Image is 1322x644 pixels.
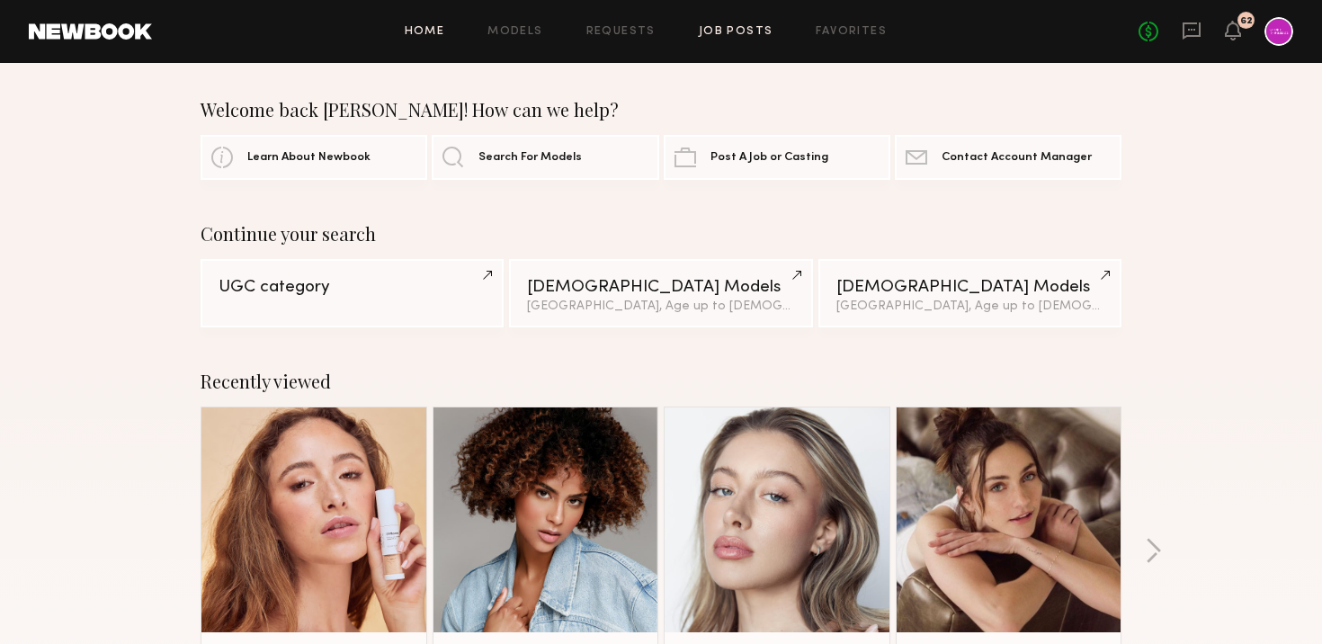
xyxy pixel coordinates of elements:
[895,135,1121,180] a: Contact Account Manager
[710,152,828,164] span: Post A Job or Casting
[201,371,1121,392] div: Recently viewed
[201,223,1121,245] div: Continue your search
[509,259,812,327] a: [DEMOGRAPHIC_DATA] Models[GEOGRAPHIC_DATA], Age up to [DEMOGRAPHIC_DATA].
[432,135,658,180] a: Search For Models
[201,99,1121,121] div: Welcome back [PERSON_NAME]! How can we help?
[487,26,542,38] a: Models
[942,152,1092,164] span: Contact Account Manager
[405,26,445,38] a: Home
[836,279,1103,296] div: [DEMOGRAPHIC_DATA] Models
[836,300,1103,313] div: [GEOGRAPHIC_DATA], Age up to [DEMOGRAPHIC_DATA].
[586,26,656,38] a: Requests
[219,279,486,296] div: UGC category
[201,135,427,180] a: Learn About Newbook
[527,300,794,313] div: [GEOGRAPHIC_DATA], Age up to [DEMOGRAPHIC_DATA].
[201,259,504,327] a: UGC category
[664,135,890,180] a: Post A Job or Casting
[699,26,773,38] a: Job Posts
[247,152,371,164] span: Learn About Newbook
[816,26,887,38] a: Favorites
[818,259,1121,327] a: [DEMOGRAPHIC_DATA] Models[GEOGRAPHIC_DATA], Age up to [DEMOGRAPHIC_DATA].
[478,152,582,164] span: Search For Models
[527,279,794,296] div: [DEMOGRAPHIC_DATA] Models
[1240,16,1253,26] div: 62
